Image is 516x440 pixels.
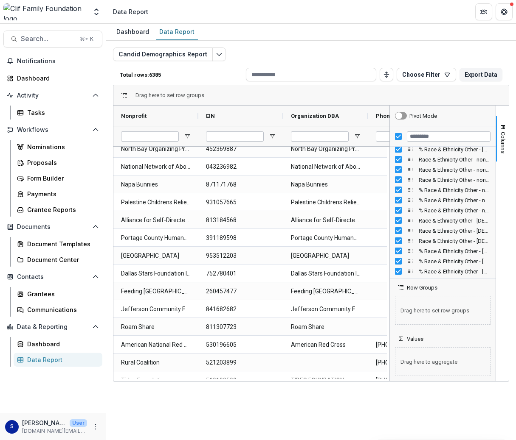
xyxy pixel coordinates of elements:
[390,291,496,330] div: Row Groups
[121,354,191,371] span: Rural Coalition
[27,305,96,314] div: Communications
[390,154,496,164] div: Race & Ethnicity Other - none - Staff Column
[90,422,101,432] button: More
[14,303,102,317] a: Communications
[269,133,276,140] button: Open Filter Menu
[407,131,491,142] input: Filter Columns Input
[291,265,361,282] span: Dallas Stars Foundation Inc
[70,419,87,427] p: User
[390,215,496,226] div: Race & Ethnicity Other - Russian - Staff Column
[419,268,491,275] span: % Race & Ethnicity Other - [DEMOGRAPHIC_DATA] - Senior Staff
[376,113,417,119] span: Phone Number
[390,246,496,256] div: % Race & Ethnicity Other - Russian - Staff Column
[376,372,446,389] span: [PHONE_NUMBER]
[496,3,513,20] button: Get Help
[206,113,215,119] span: EIN
[409,113,437,119] div: Pivot Mode
[17,273,89,281] span: Contacts
[390,175,496,185] div: Race & Ethnicity Other - none - Senior Staff Column
[22,427,87,435] p: [DOMAIN_NAME][EMAIL_ADDRESS][DOMAIN_NAME]
[121,131,179,142] input: Nonprofit Filter Input
[121,372,191,389] span: Tides Foundation
[17,92,89,99] span: Activity
[419,248,491,254] span: % Race & Ethnicity Other - [DEMOGRAPHIC_DATA] - Staff
[135,92,204,98] span: Drag here to set row groups
[14,337,102,351] a: Dashboard
[17,126,89,134] span: Workflows
[27,239,96,248] div: Document Templates
[291,318,361,336] span: Roam Share
[206,140,276,158] span: 452369887
[14,253,102,267] a: Document Center
[419,228,491,234] span: Race & Ethnicity Other - [DEMOGRAPHIC_DATA] - Board Members
[110,6,152,18] nav: breadcrumb
[390,226,496,236] div: Race & Ethnicity Other - Russian - Board Members Column
[291,212,361,229] span: Alliance for Self-Directed Education
[390,342,496,381] div: Values
[121,283,191,300] span: Feeding [GEOGRAPHIC_DATA]
[135,92,204,98] div: Row Groups
[291,336,361,354] span: American Red Cross
[17,223,89,231] span: Documents
[291,283,361,300] span: Feeding [GEOGRAPHIC_DATA]
[419,177,491,183] span: Race & Ethnicity Other - none - Senior Staff
[14,171,102,185] a: Form Builder
[212,47,226,61] button: Edit selected report
[121,247,191,265] span: [GEOGRAPHIC_DATA]
[3,220,102,234] button: Open Documents
[121,140,191,158] span: North Bay Organizing Project
[419,258,491,265] span: % Race & Ethnicity Other - [DEMOGRAPHIC_DATA] - Board Members
[206,336,276,354] span: 530196605
[206,372,276,389] span: 510198509
[395,347,491,376] span: Drag here to aggregate
[460,68,502,81] button: Export Data
[113,25,152,38] div: Dashboard
[395,296,491,325] span: Drag here to set row groups
[3,54,102,68] button: Notifications
[121,194,191,211] span: Palestine Childrens Relief Fund
[500,132,506,153] span: Columns
[27,255,96,264] div: Document Center
[419,197,491,203] span: % Race & Ethnicity Other - none - Board Members
[156,24,198,40] a: Data Report
[376,354,446,371] span: [PHONE_NUMBER]
[14,156,102,170] a: Proposals
[407,336,423,342] span: Values
[121,158,191,175] span: National Network of Abortion Funds
[27,108,96,117] div: Tasks
[390,195,496,205] div: % Race & Ethnicity Other - none - Board Members Column
[206,265,276,282] span: 752780401
[121,176,191,193] span: Napa Bunnies
[291,372,361,389] span: TIDES FOUNDATION
[14,140,102,154] a: Nominations
[291,301,361,318] span: Jefferson Community Foundation
[407,284,437,291] span: Row Groups
[291,229,361,247] span: Portage County Humane Society Incorporated
[27,158,96,167] div: Proposals
[17,58,99,65] span: Notifications
[291,158,361,175] span: National Network of Abortion Funds
[14,187,102,201] a: Payments
[78,34,95,44] div: ⌘ + K
[14,106,102,120] a: Tasks
[376,336,446,354] span: [PHONE_NUMBER]
[390,205,496,215] div: % Race & Ethnicity Other - none - Senior Staff Column
[419,167,491,173] span: Race & Ethnicity Other - none - Board Members
[184,133,191,140] button: Open Filter Menu
[10,424,14,429] div: Simran
[14,237,102,251] a: Document Templates
[206,283,276,300] span: 260457477
[390,236,496,246] div: Race & Ethnicity Other - Russian - Senior Staff Column
[27,290,96,298] div: Grantees
[291,113,339,119] span: Organization DBA
[376,131,434,142] input: Phone Number Filter Input
[3,3,87,20] img: Clif Family Foundation logo
[397,68,456,81] button: Choose Filter
[121,229,191,247] span: Portage County Humane Society Incorporated
[27,340,96,348] div: Dashboard
[206,158,276,175] span: 043236982
[419,156,491,163] span: Race & Ethnicity Other - none - Staff
[27,205,96,214] div: Grantee Reports
[90,3,102,20] button: Open entity switcher
[17,74,96,83] div: Dashboard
